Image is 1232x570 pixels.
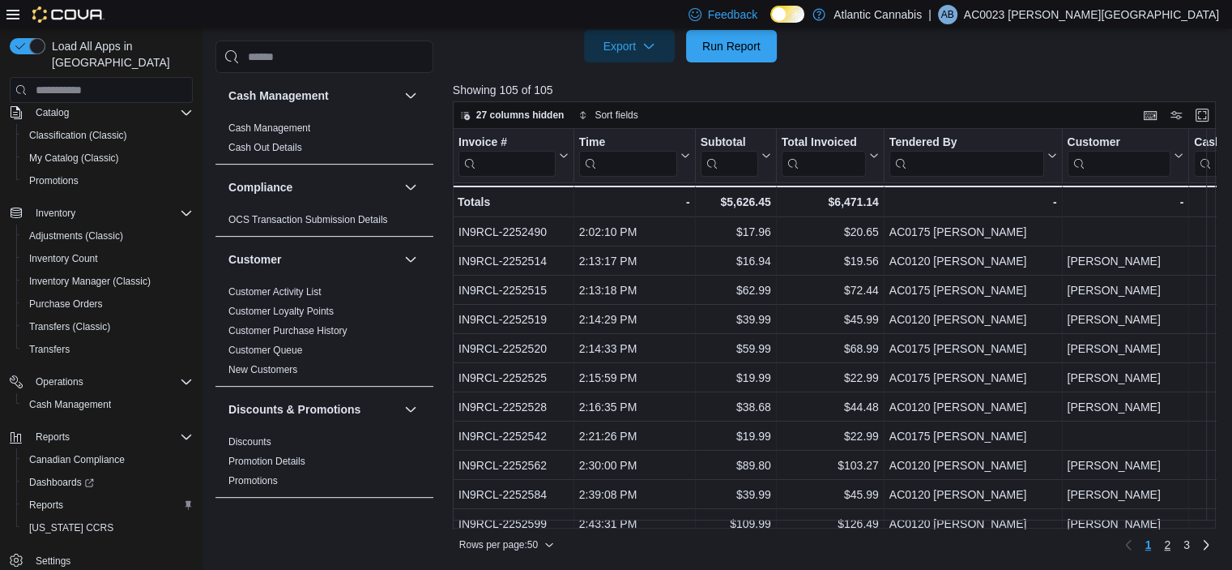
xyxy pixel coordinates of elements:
span: 3 [1183,537,1190,553]
div: 2:14:33 PM [579,339,690,358]
span: Catalog [29,103,193,122]
div: 2:13:18 PM [579,281,690,300]
span: Transfers (Classic) [29,320,110,333]
div: 2:02:10 PM [579,222,690,242]
button: Cash Management [401,86,420,105]
a: Purchase Orders [23,294,109,314]
button: Customer [1067,135,1183,177]
div: Invoice # [458,135,556,177]
span: Customer Loyalty Points [228,305,334,318]
div: 2:39:08 PM [579,485,690,504]
button: Catalog [29,103,75,122]
div: $62.99 [701,281,771,300]
a: Dashboards [16,471,199,494]
button: Reports [3,426,199,448]
div: IN9RCL-2252599 [458,514,569,534]
span: Run Report [702,38,761,54]
span: Washington CCRS [23,518,193,538]
span: Reports [23,495,193,515]
span: Cash Management [228,122,310,135]
button: Operations [3,371,199,393]
div: $126.49 [782,514,879,534]
div: $20.65 [782,222,879,242]
span: Adjustments (Classic) [29,229,123,242]
div: $44.48 [782,397,879,417]
div: $19.56 [782,251,879,271]
span: Sort fields [595,109,637,122]
button: Rows per page:50 [453,535,561,555]
button: Transfers [16,338,199,361]
button: Reports [29,427,76,447]
span: Purchase Orders [23,294,193,314]
span: [US_STATE] CCRS [29,521,113,534]
div: AC0120 [PERSON_NAME] [889,251,1057,271]
button: Display options [1166,105,1186,125]
span: Inventory Manager (Classic) [29,275,151,288]
button: Promotions [16,169,199,192]
a: Page 3 of 3 [1177,532,1196,558]
div: [PERSON_NAME] [1067,485,1183,504]
div: 2:21:26 PM [579,426,690,446]
button: Time [579,135,690,177]
span: Inventory Manager (Classic) [23,272,193,291]
input: Dark Mode [770,6,804,23]
span: Customer Queue [228,344,302,357]
div: Subtotal [701,135,758,151]
div: $39.99 [701,485,771,504]
button: Purchase Orders [16,293,199,315]
button: Adjustments (Classic) [16,225,199,247]
span: Canadian Compliance [29,453,125,466]
a: My Catalog (Classic) [23,148,126,168]
p: Showing 105 of 105 [453,82,1224,98]
div: $19.99 [701,426,771,446]
button: Tendered By [889,135,1057,177]
div: AC0175 [PERSON_NAME] [889,339,1057,358]
h3: Cash Management [228,88,329,104]
button: Classification (Classic) [16,124,199,147]
div: - [1067,192,1183,212]
a: Customer Loyalty Points [228,306,334,317]
a: Classification (Classic) [23,126,134,145]
div: [PERSON_NAME] [1067,281,1183,300]
button: Enter fullscreen [1192,105,1212,125]
span: Cash Management [29,398,111,411]
div: AC0023 Bartlett Devon [938,5,957,24]
span: 2 [1164,537,1170,553]
span: Dashboards [29,476,94,489]
span: Transfers [29,343,70,356]
div: AC0120 [PERSON_NAME] [889,485,1057,504]
a: Adjustments (Classic) [23,226,130,246]
span: Promotions [29,174,79,187]
span: Transfers [23,340,193,359]
div: 2:16:35 PM [579,397,690,417]
span: 27 columns hidden [476,109,565,122]
a: Reports [23,495,70,515]
a: Promotion Details [228,456,305,467]
div: [PERSON_NAME] [1067,310,1183,329]
div: IN9RCL-2252490 [458,222,569,242]
div: [PERSON_NAME] [1067,339,1183,358]
button: Canadian Compliance [16,448,199,471]
span: Adjustments (Classic) [23,226,193,246]
span: Customer Activity List [228,285,322,298]
span: Inventory Count [29,252,98,265]
div: IN9RCL-2252584 [458,485,569,504]
a: Canadian Compliance [23,450,131,469]
button: Subtotal [701,135,771,177]
button: Catalog [3,101,199,124]
span: Dashboards [23,473,193,492]
span: Inventory [29,204,193,223]
span: Classification (Classic) [29,129,127,142]
span: Catalog [36,106,69,119]
div: Customer [1067,135,1170,151]
div: $19.99 [701,368,771,388]
div: Total Invoiced [782,135,866,151]
div: [PERSON_NAME] [1067,368,1183,388]
button: Total Invoiced [782,135,879,177]
button: Compliance [401,178,420,197]
div: 2:13:17 PM [579,251,690,271]
a: Promotions [228,475,278,486]
div: Totals [458,192,569,212]
button: Export [584,30,675,62]
a: OCS Transaction Submission Details [228,214,388,225]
